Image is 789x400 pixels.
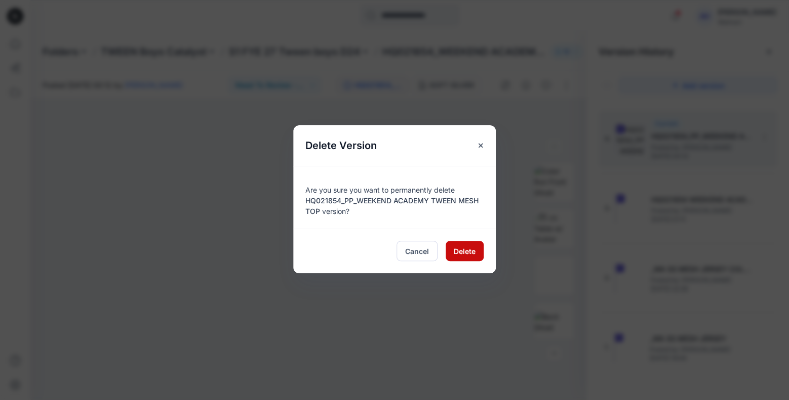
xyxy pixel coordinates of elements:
[305,196,479,215] span: HQ021854_PP_WEEKEND ACADEMY TWEEN MESH TOP
[454,246,476,257] span: Delete
[471,136,490,155] button: Close
[446,241,484,261] button: Delete
[397,241,438,261] button: Cancel
[293,125,389,166] h5: Delete Version
[405,246,429,257] span: Cancel
[305,178,484,216] div: Are you sure you want to permanently delete version?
